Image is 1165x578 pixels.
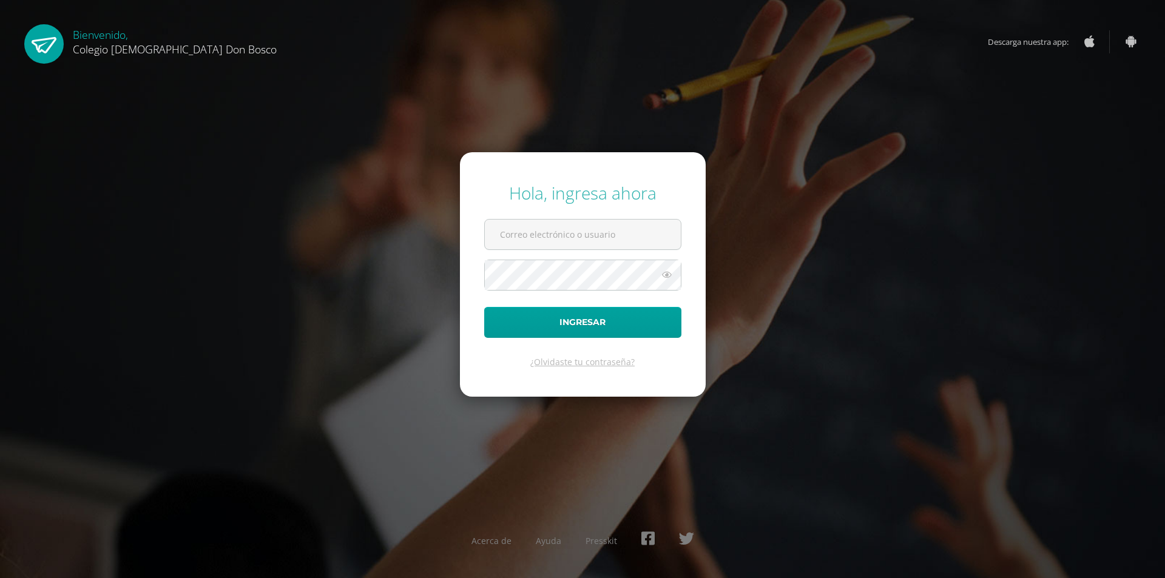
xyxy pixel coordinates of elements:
[73,24,277,56] div: Bienvenido,
[536,535,561,546] a: Ayuda
[73,42,277,56] span: Colegio [DEMOGRAPHIC_DATA] Don Bosco
[530,356,635,368] a: ¿Olvidaste tu contraseña?
[484,181,681,204] div: Hola, ingresa ahora
[485,220,681,249] input: Correo electrónico o usuario
[586,535,617,546] a: Presskit
[471,535,512,546] a: Acerca de
[988,30,1081,53] span: Descarga nuestra app:
[484,307,681,338] button: Ingresar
